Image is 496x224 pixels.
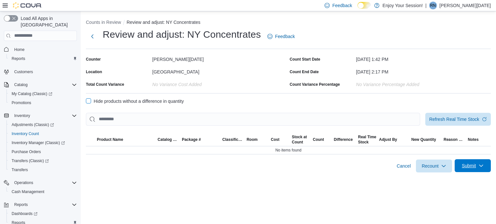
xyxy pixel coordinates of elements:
span: Customers [12,68,77,76]
span: Adjustments (Classic) [12,122,54,127]
span: Count [313,137,324,142]
button: Inventory Count [6,129,79,138]
p: [PERSON_NAME][DATE] [439,2,491,9]
button: Catalog [12,81,30,89]
button: Cash Management [6,187,79,196]
a: Dashboards [9,210,40,218]
span: Package # [182,137,201,142]
span: Transfers [9,166,77,174]
span: Reason Code [444,137,465,142]
span: Feedback [275,33,295,40]
h1: Review and adjust: NY Concentrates [103,28,261,41]
a: Inventory Manager (Classic) [6,138,79,147]
span: Room [247,137,258,142]
button: Inventory [1,111,79,120]
span: Transfers (Classic) [9,157,77,165]
a: Transfers (Classic) [6,156,79,165]
div: [DATE] 1:42 PM [356,54,491,62]
a: Customers [12,68,36,76]
span: Cancel [397,163,411,169]
span: Home [14,47,25,52]
span: Classification [222,137,244,142]
a: Dashboards [6,209,79,218]
span: Purchase Orders [12,149,41,154]
div: No Variance Cost added [152,79,287,87]
div: [GEOGRAPHIC_DATA] [152,67,287,74]
span: Difference [334,137,353,142]
button: Operations [12,179,36,187]
span: Transfers (Classic) [12,158,49,163]
p: | [425,2,427,9]
span: Promotions [12,100,31,105]
label: Count Start Date [290,57,320,62]
button: Reports [6,54,79,63]
span: Product Name [97,137,123,142]
a: Adjustments (Classic) [9,121,57,129]
a: Inventory Manager (Classic) [9,139,67,147]
button: Cancel [394,160,413,172]
span: Transfers [12,167,28,172]
span: Refresh Real Time Stock [429,116,479,122]
button: Submit [455,159,491,172]
button: Counts in Review [86,20,121,25]
button: Purchase Orders [6,147,79,156]
div: Count Variance Percentage [290,82,340,87]
span: Dashboards [12,211,37,216]
div: Renee Noel [429,2,437,9]
button: Stock atCount [291,133,312,146]
span: RN [430,2,436,9]
span: Customers [14,69,33,74]
span: Inventory Count [9,130,77,138]
span: Feedback [332,2,352,9]
label: Location [86,69,102,74]
div: Stock at [292,134,307,140]
span: Catalog SKU [158,137,179,142]
span: Operations [12,179,77,187]
div: Stock [358,140,376,145]
nav: An example of EuiBreadcrumbs [86,19,491,27]
a: My Catalog (Classic) [9,90,55,98]
a: Home [12,46,27,54]
a: Reports [9,55,28,63]
a: Adjustments (Classic) [6,120,79,129]
label: Hide products without a difference in quantity [86,97,184,105]
span: Inventory Count [12,131,39,136]
input: This is a search bar. After typing your query, hit enter to filter the results lower in the page. [86,113,420,126]
div: Count [292,140,307,145]
img: Cova [13,2,42,9]
button: Package # [181,136,221,143]
button: Home [1,45,79,54]
span: Promotions [9,99,77,107]
a: Promotions [9,99,34,107]
button: Customers [1,67,79,76]
label: Count End Date [290,69,319,74]
button: Refresh Real Time Stock [425,113,491,126]
a: Inventory Count [9,130,42,138]
span: Inventory [12,112,77,120]
button: Next [86,30,99,43]
button: Cost [270,136,291,143]
button: Difference [333,136,357,143]
button: Reports [12,201,30,209]
span: Reports [12,56,25,61]
div: [DATE] 2:17 PM [356,67,491,74]
a: Purchase Orders [9,148,44,156]
button: Inventory [12,112,33,120]
span: Reports [14,202,28,207]
span: Cash Management [9,188,77,196]
button: Catalog [1,80,79,89]
div: Total Count Variance [86,82,124,87]
button: Classification [221,136,245,143]
button: Room [245,136,270,143]
button: Catalog SKU [156,136,181,143]
label: Counter [86,57,101,62]
button: Reports [1,200,79,209]
span: Stock at Count [292,134,307,145]
span: Dashboards [9,210,77,218]
span: Real Time Stock [358,134,376,145]
button: Transfers [6,165,79,174]
div: Real Time [358,134,376,140]
span: My Catalog (Classic) [9,90,77,98]
button: Product Name [96,136,156,143]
